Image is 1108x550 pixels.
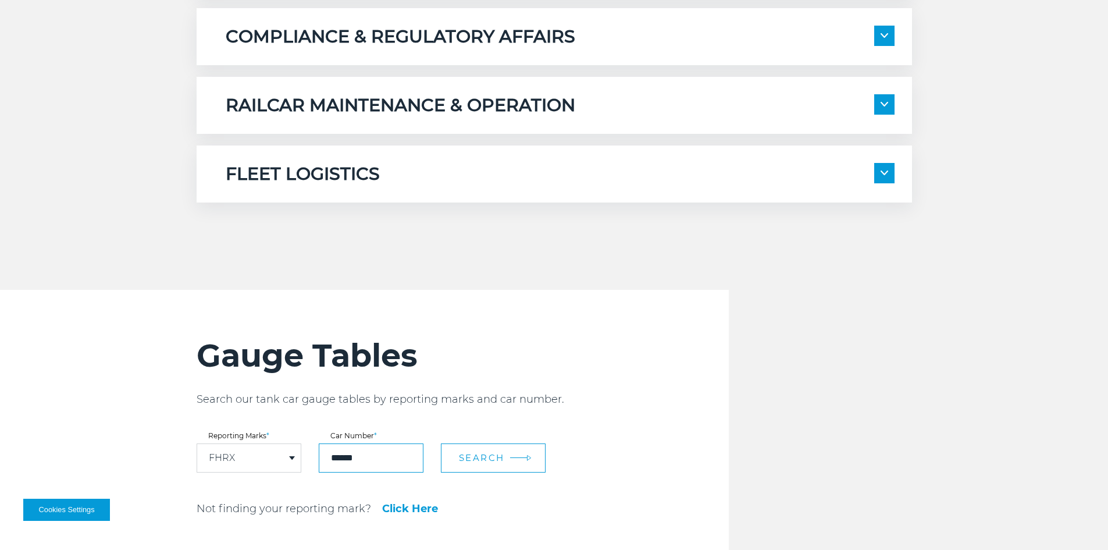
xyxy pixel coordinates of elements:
p: Not finding your reporting mark? [197,502,371,516]
label: Reporting Marks [197,432,301,439]
h5: FLEET LOGISTICS [226,163,380,185]
button: Search arrow arrow [441,443,546,473]
label: Car Number [319,432,423,439]
button: Cookies Settings [23,499,110,521]
img: arrow [881,171,888,175]
a: Click Here [382,503,438,514]
span: Search [459,452,505,463]
p: Search our tank car gauge tables by reporting marks and car number. [197,392,729,406]
h5: RAILCAR MAINTENANCE & OPERATION [226,94,575,116]
img: arrow [881,102,888,107]
img: arrow [881,33,888,38]
h5: COMPLIANCE & REGULATORY AFFAIRS [226,26,575,48]
h2: Gauge Tables [197,336,729,375]
img: arrow [526,455,531,461]
a: FHRX [209,453,235,463]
